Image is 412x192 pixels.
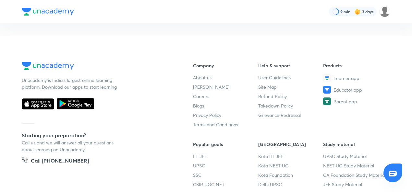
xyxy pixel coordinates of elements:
[31,157,89,166] h5: Call [PHONE_NUMBER]
[193,172,258,178] a: SSC
[193,181,258,188] a: CSIR UGC NET
[323,141,388,148] h6: Study material
[333,75,359,82] span: Learner app
[22,157,89,166] a: Call [PHONE_NUMBER]
[354,8,361,15] img: streak
[333,98,357,105] span: Parent app
[323,74,388,82] a: Learner app
[323,97,388,105] a: Parent app
[193,112,258,119] a: Privacy Policy
[258,102,323,109] a: Takedown Policy
[193,62,258,69] h6: Company
[258,181,323,188] a: Delhi UPSC
[323,172,388,178] a: CA Foundation Study Material
[193,84,258,90] a: [PERSON_NAME]
[258,141,323,148] h6: [GEOGRAPHIC_DATA]
[379,6,390,17] img: sawan Patel
[323,62,388,69] h6: Products
[323,153,388,160] a: UPSC Study Material
[258,62,323,69] h6: Help & support
[22,62,172,72] a: Company Logo
[323,97,331,105] img: Parent app
[258,74,323,81] a: User Guidelines
[258,112,323,119] a: Grievance Redressal
[193,74,258,81] a: About us
[22,8,74,16] img: Company Logo
[22,139,119,153] p: Call us and we will answer all your questions about learning on Unacademy
[323,86,331,94] img: Educator app
[323,162,388,169] a: NEET UG Study Material
[22,62,74,70] img: Company Logo
[323,181,388,188] a: JEE Study Material
[193,141,258,148] h6: Popular goals
[258,172,323,178] a: Kota Foundation
[193,93,258,100] a: Careers
[193,162,258,169] a: UPSC
[193,121,258,128] a: Terms and Conditions
[193,153,258,160] a: IIT JEE
[22,131,172,139] h5: Starting your preparation?
[258,93,323,100] a: Refund Policy
[258,84,323,90] a: Site Map
[323,86,388,94] a: Educator app
[323,74,331,82] img: Learner app
[22,77,119,90] p: Unacademy is India’s largest online learning platform. Download our apps to start learning
[193,93,209,100] span: Careers
[333,86,362,93] span: Educator app
[258,153,323,160] a: Kota IIT JEE
[193,102,258,109] a: Blogs
[258,162,323,169] a: Kota NEET UG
